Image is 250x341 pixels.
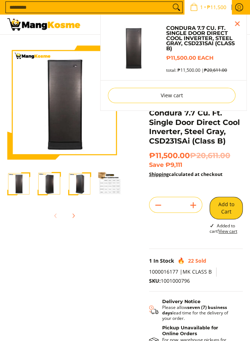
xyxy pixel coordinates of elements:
[7,18,80,31] img: Condura 7.7 Cu. Ft. Single Door Direct Cool Inverter, Steel Gray, CSD2 | Mang Kosme
[149,299,235,321] button: Shipping & Delivery
[149,268,212,275] span: 1000016177 |MK CLASS B
[210,197,243,219] button: Add to Cart
[232,18,243,29] button: Close pop up
[162,305,235,321] p: Please allow lead time for the delivery of your order.
[108,88,235,103] a: View cart
[165,161,182,168] span: ₱9,111
[149,171,169,177] a: Shipping
[210,223,237,234] span: Added to cart!
[7,47,121,158] img: Condura 7.7 Cu. Ft. Single Door Direct Cool Inverter, Steel Gray, CSD231SAi (Class B)
[98,172,121,195] img: Condura 7.7 Cu. Ft. Single Door Direct Cool Inverter, Steel Gray, CSD231SAi (Class B)-4
[162,304,227,316] strong: seven (7) business days
[87,15,243,34] ul: Customer Navigation
[149,161,164,168] span: Save
[153,257,174,264] span: In Stock
[166,67,227,73] span: total: ₱11,500.00 |
[195,257,206,264] span: Sold
[190,151,230,160] del: ₱20,611.00
[65,208,81,224] button: Next
[199,5,204,10] span: 1
[206,5,227,10] span: ₱11,500
[108,23,159,72] img: Default Title Condura 7.7 Cu. Ft. Single Door Direct Cool Inverter, Steel Gray, CSD231SAi (Class B)
[171,2,182,13] button: Search
[149,108,243,145] h1: Condura 7.7 Cu. Ft. Single Door Direct Cool Inverter, Steel Gray, CSD231SAi (Class B)
[149,257,152,264] span: 1
[166,55,239,62] h6: ₱11,500.00 each
[204,67,227,73] s: ₱20,611.00
[87,15,243,34] nav: Main Menu
[149,171,223,177] strong: calculated at checkout
[184,199,202,211] button: Add
[38,172,60,195] img: Condura 7.7 Cu. Ft. Single Door Direct Cool Inverter, Steel Gray, CSD231SAi (Class B)-2
[162,325,218,336] strong: Pickup Unavailable for Online Orders
[162,299,200,304] strong: Delivery Notice
[188,257,194,264] span: 22
[188,3,228,11] span: •
[219,228,237,234] a: View cart
[68,172,91,195] img: Condura 7.7 Cu. Ft. Single Door Direct Cool Inverter, Steel Gray, CSD231SAi (Class B)-3
[149,277,161,284] span: SKU:
[149,277,190,284] span: 1001000796
[149,151,230,160] span: ₱11,500.00
[100,15,247,111] ul: Sub Menu
[7,172,30,195] img: Condura 7.7 Cu. Ft. Single Door Direct Cool Inverter, Steel Gray, CSD231SAi (Class B)-1
[149,199,167,211] button: Subtract
[166,26,239,51] a: Condura 7.7 Cu. Ft. Single Door Direct Cool Inverter, Steel Gray, CSD231SAi (Class B)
